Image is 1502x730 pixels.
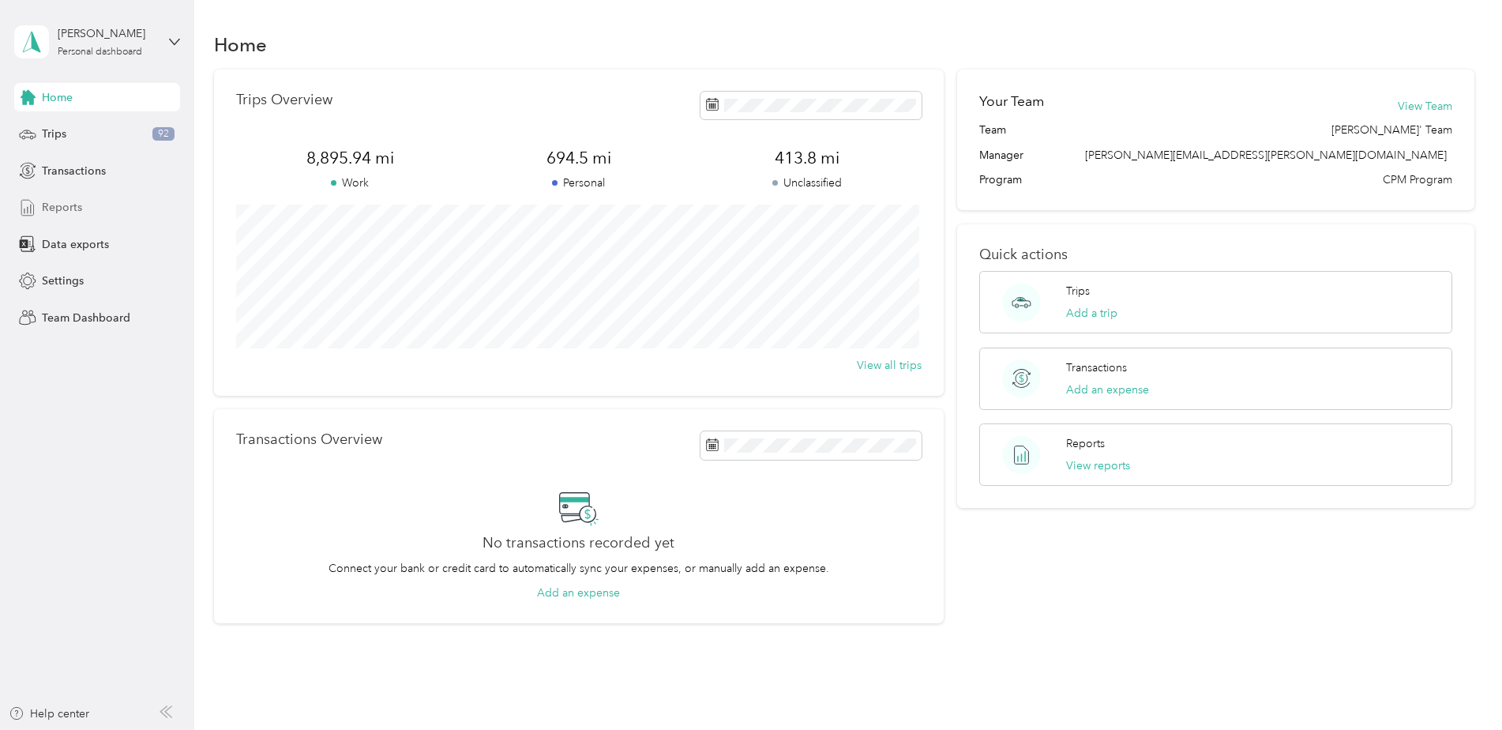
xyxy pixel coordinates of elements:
[42,236,109,253] span: Data exports
[979,92,1044,111] h2: Your Team
[329,560,829,577] p: Connect your bank or credit card to automatically sync your expenses, or manually add an expense.
[58,47,142,57] div: Personal dashboard
[1414,642,1502,730] iframe: Everlance-gr Chat Button Frame
[42,126,66,142] span: Trips
[979,246,1452,263] p: Quick actions
[1066,382,1149,398] button: Add an expense
[857,357,922,374] button: View all trips
[464,147,693,169] span: 694.5 mi
[42,89,73,106] span: Home
[1383,171,1452,188] span: CPM Program
[693,147,922,169] span: 413.8 mi
[483,535,674,551] h2: No transactions recorded yet
[1066,457,1130,474] button: View reports
[58,25,156,42] div: [PERSON_NAME]
[979,147,1023,164] span: Manager
[1066,283,1090,299] p: Trips
[537,585,620,601] button: Add an expense
[236,147,464,169] span: 8,895.94 mi
[236,175,464,191] p: Work
[236,92,332,108] p: Trips Overview
[1066,435,1105,452] p: Reports
[42,273,84,289] span: Settings
[42,163,106,179] span: Transactions
[42,199,82,216] span: Reports
[1085,149,1447,162] span: [PERSON_NAME][EMAIL_ADDRESS][PERSON_NAME][DOMAIN_NAME]
[693,175,922,191] p: Unclassified
[214,36,267,53] h1: Home
[1398,98,1452,115] button: View Team
[9,706,89,722] button: Help center
[464,175,693,191] p: Personal
[1066,305,1117,322] button: Add a trip
[42,310,130,326] span: Team Dashboard
[1331,122,1452,138] span: [PERSON_NAME]' Team
[236,431,382,448] p: Transactions Overview
[979,122,1006,138] span: Team
[979,171,1022,188] span: Program
[1066,359,1127,376] p: Transactions
[152,127,175,141] span: 92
